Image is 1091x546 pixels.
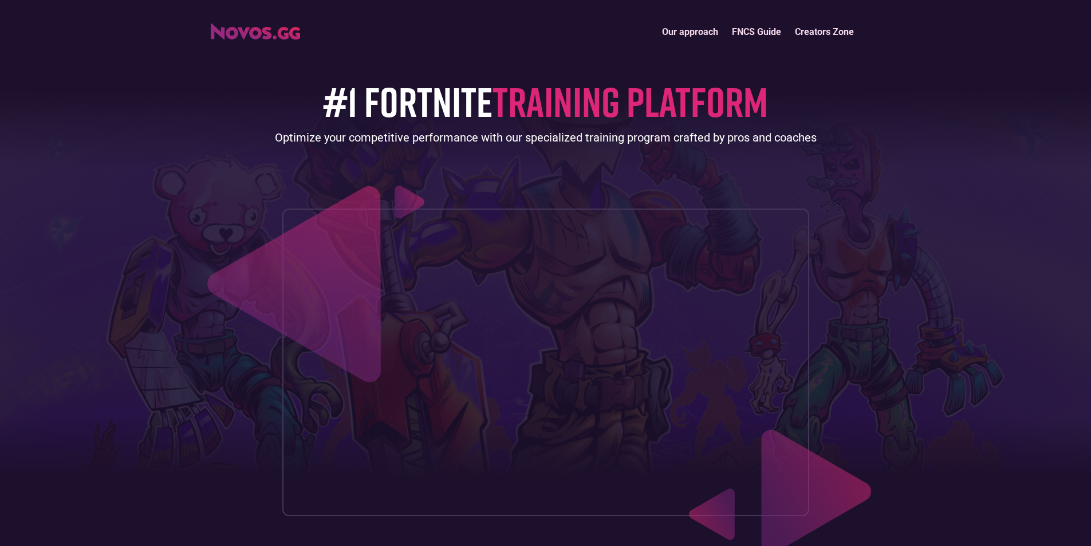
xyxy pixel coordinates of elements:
[275,129,817,146] div: Optimize your competitive performance with our specialized training program crafted by pros and c...
[323,78,768,124] h1: #1 FORTNITE
[655,19,725,44] a: Our approach
[493,76,768,126] span: TRAINING PLATFORM
[725,19,788,44] a: FNCS Guide
[211,19,300,40] a: home
[292,218,799,506] iframe: Increase your placement in 14 days (Novos.gg)
[788,19,861,44] a: Creators Zone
